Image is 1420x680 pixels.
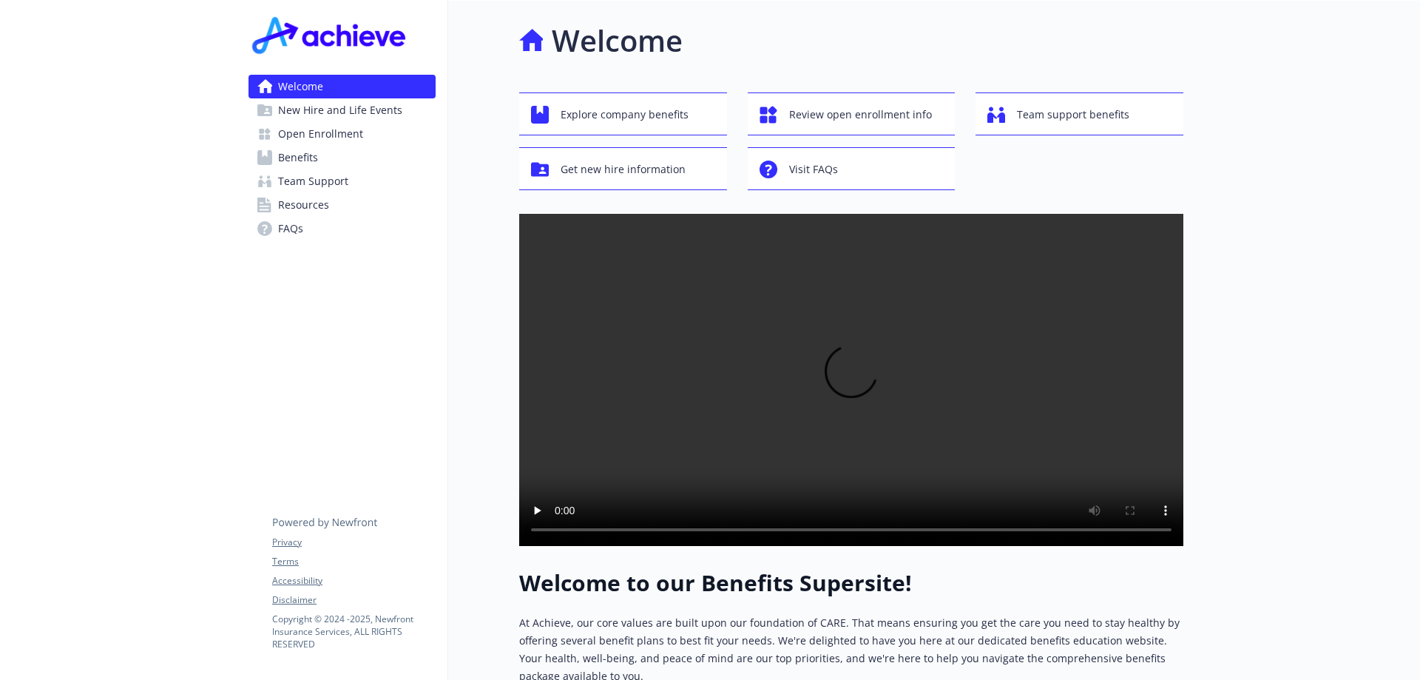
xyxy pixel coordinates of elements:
span: Visit FAQs [789,155,838,184]
a: Disclaimer [272,593,435,607]
button: Review open enrollment info [748,92,956,135]
a: Privacy [272,536,435,549]
a: Open Enrollment [248,122,436,146]
a: Accessibility [272,574,435,588]
span: New Hire and Life Events [278,98,402,122]
span: Benefits [278,146,318,169]
span: FAQs [278,217,303,240]
a: Terms [272,555,435,568]
span: Explore company benefits [561,101,689,129]
a: Team Support [248,169,436,193]
span: Team Support [278,169,348,193]
h1: Welcome to our Benefits Supersite! [519,570,1183,596]
button: Explore company benefits [519,92,727,135]
a: Resources [248,193,436,217]
span: Team support benefits [1017,101,1129,129]
button: Visit FAQs [748,147,956,190]
span: Review open enrollment info [789,101,932,129]
span: Get new hire information [561,155,686,184]
span: Welcome [278,75,323,98]
a: Benefits [248,146,436,169]
button: Get new hire information [519,147,727,190]
span: Open Enrollment [278,122,363,146]
a: New Hire and Life Events [248,98,436,122]
h1: Welcome [552,18,683,63]
span: Resources [278,193,329,217]
p: Copyright © 2024 - 2025 , Newfront Insurance Services, ALL RIGHTS RESERVED [272,613,435,650]
button: Team support benefits [976,92,1183,135]
a: FAQs [248,217,436,240]
a: Welcome [248,75,436,98]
